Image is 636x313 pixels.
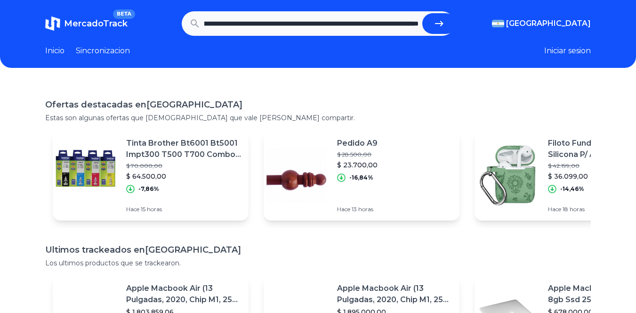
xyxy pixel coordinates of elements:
span: [GEOGRAPHIC_DATA] [506,18,591,29]
p: Los ultimos productos que se trackearon. [45,258,591,268]
img: Argentina [492,20,504,27]
p: Hace 13 horas [337,206,378,213]
a: Sincronizacion [76,45,130,57]
p: Hace 15 horas [126,206,241,213]
img: Featured image [53,142,119,208]
a: Featured imagePedido A9$ 28.500,00$ 23.700,00-16,84%Hace 13 horas [264,130,459,221]
img: Featured image [475,142,540,208]
p: Apple Macbook Air (13 Pulgadas, 2020, Chip M1, 256 Gb De Ssd, 8 Gb De Ram) - Plata [126,283,241,305]
button: [GEOGRAPHIC_DATA] [492,18,591,29]
h1: Ultimos trackeados en [GEOGRAPHIC_DATA] [45,243,591,256]
p: Tinta Brother Bt6001 Bt5001 Impt300 T500 T700 Combo Orig [126,138,241,160]
p: Apple Macbook Air (13 Pulgadas, 2020, Chip M1, 256 Gb De Ssd, 8 Gb De Ram) - Plata [337,283,452,305]
button: Iniciar sesion [544,45,591,57]
p: -16,84% [349,174,373,181]
h1: Ofertas destacadas en [GEOGRAPHIC_DATA] [45,98,591,111]
span: BETA [113,9,135,19]
img: Featured image [264,142,330,208]
a: Featured imageTinta Brother Bt6001 Bt5001 Impt300 T500 T700 Combo Orig$ 70.000,00$ 64.500,00-7,86... [53,130,249,221]
p: $ 23.700,00 [337,160,378,170]
a: MercadoTrackBETA [45,16,128,31]
p: -7,86% [138,185,159,193]
a: Inicio [45,45,64,57]
span: MercadoTrack [64,18,128,29]
p: $ 64.500,00 [126,172,241,181]
p: $ 28.500,00 [337,151,378,158]
p: Pedido A9 [337,138,378,149]
p: $ 70.000,00 [126,162,241,170]
img: MercadoTrack [45,16,60,31]
p: Estas son algunas ofertas que [DEMOGRAPHIC_DATA] que vale [PERSON_NAME] compartir. [45,113,591,123]
p: -14,46% [560,185,584,193]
